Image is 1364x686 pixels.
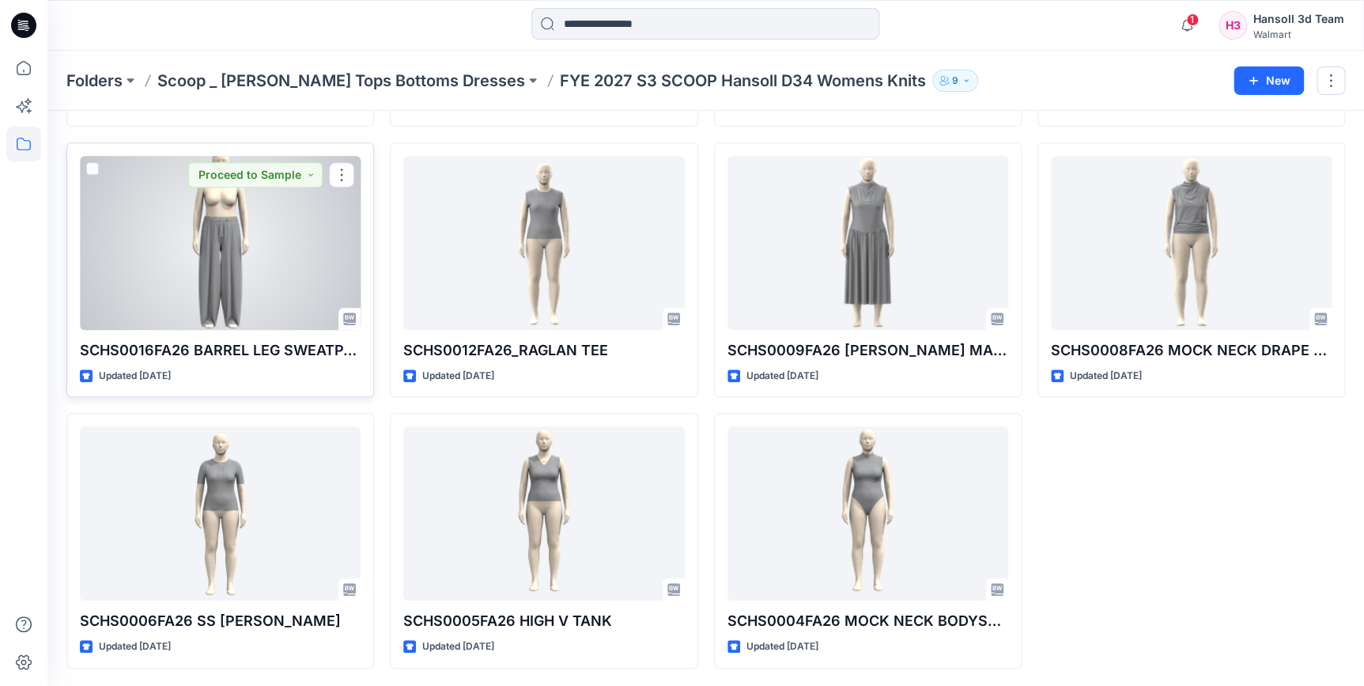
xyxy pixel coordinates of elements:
[403,610,684,632] p: SCHS0005FA26 HIGH V TANK
[727,426,1008,601] a: SCHS0004FA26 MOCK NECK BODYSUIT
[403,339,684,362] p: SCHS0012FA26_RAGLAN TEE
[80,426,361,601] a: SCHS0006FA26 SS MIXY HENLEY
[157,70,525,92] a: Scoop _ [PERSON_NAME] Tops Bottoms Dresses
[80,156,361,330] a: SCHS0016FA26 BARREL LEG SWEATPANT
[66,70,123,92] a: Folders
[1253,9,1344,28] div: Hansoll 3d Team
[727,610,1008,632] p: SCHS0004FA26 MOCK NECK BODYSUIT
[1253,28,1344,40] div: Walmart
[952,72,958,89] p: 9
[422,639,494,655] p: Updated [DATE]
[1051,156,1332,330] a: SCHS0008FA26 MOCK NECK DRAPE TOP
[727,156,1008,330] a: SCHS0009FA26 MOCK NK MAXI DRESS
[80,339,361,362] p: SCHS0016FA26 BARREL LEG SWEATPANT
[99,368,171,385] p: Updated [DATE]
[99,639,171,655] p: Updated [DATE]
[560,70,926,92] p: FYE 2027 S3 SCOOP Hansoll D34 Womens Knits
[746,368,818,385] p: Updated [DATE]
[403,426,684,601] a: SCHS0005FA26 HIGH V TANK
[422,368,494,385] p: Updated [DATE]
[1234,66,1304,95] button: New
[80,610,361,632] p: SCHS0006FA26 SS [PERSON_NAME]
[1051,339,1332,362] p: SCHS0008FA26 MOCK NECK DRAPE TOP
[1070,368,1142,385] p: Updated [DATE]
[1219,11,1247,40] div: H3
[746,639,818,655] p: Updated [DATE]
[1186,13,1199,26] span: 1
[403,156,684,330] a: SCHS0012FA26_RAGLAN TEE
[932,70,978,92] button: 9
[727,339,1008,362] p: SCHS0009FA26 [PERSON_NAME] MAXI DRESS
